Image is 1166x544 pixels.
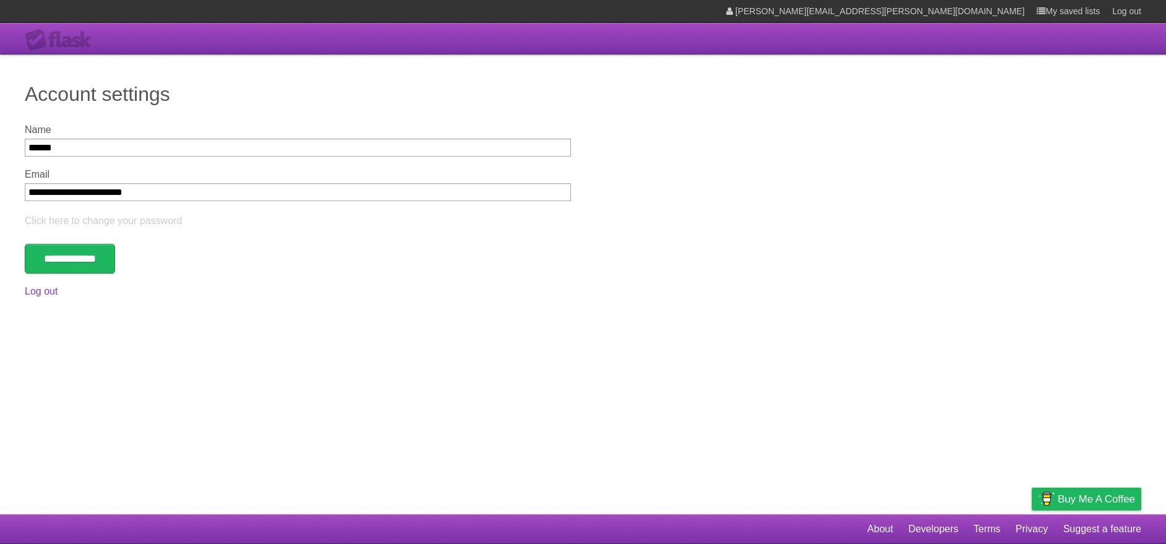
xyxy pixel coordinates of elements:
[25,124,571,136] label: Name
[25,215,182,226] a: Click here to change your password
[25,286,58,296] a: Log out
[25,29,99,51] div: Flask
[1032,488,1141,511] a: Buy me a coffee
[867,517,893,541] a: About
[1016,517,1048,541] a: Privacy
[25,169,571,180] label: Email
[974,517,1001,541] a: Terms
[1038,488,1055,509] img: Buy me a coffee
[908,517,958,541] a: Developers
[25,79,1141,109] h1: Account settings
[1058,488,1135,510] span: Buy me a coffee
[1063,517,1141,541] a: Suggest a feature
